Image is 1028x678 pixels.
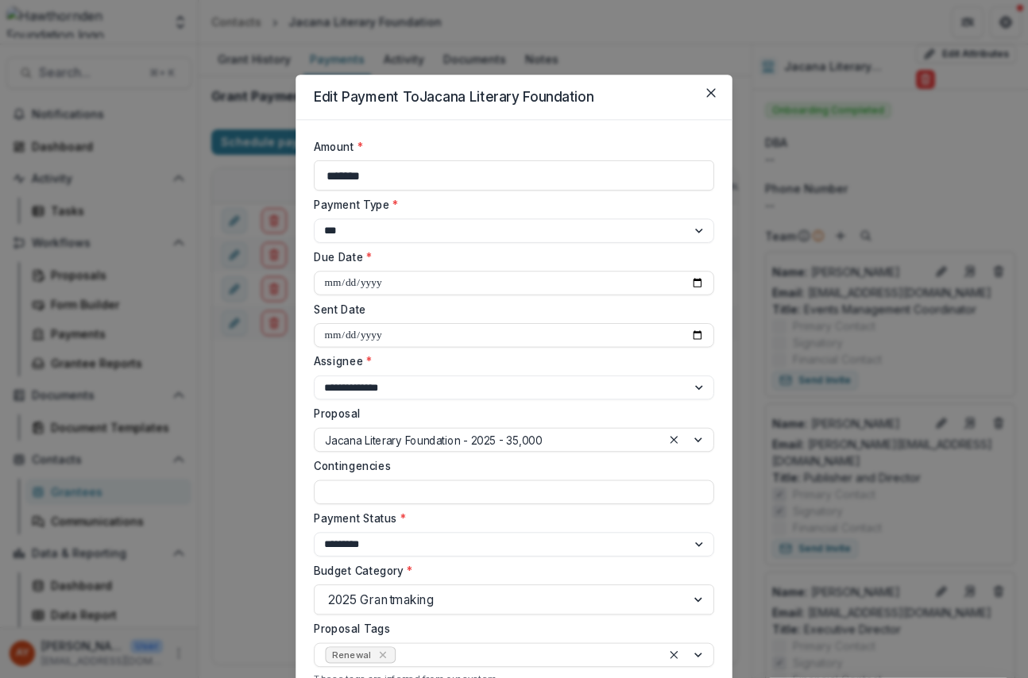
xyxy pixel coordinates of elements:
[314,621,705,637] label: Proposal Tags
[314,197,705,213] label: Payment Type
[699,81,724,106] button: Close
[332,649,371,661] span: Renewal
[314,353,705,369] label: Assignee
[314,301,705,317] label: Sent Date
[314,138,705,154] label: Amount
[296,75,732,120] header: Edit Payment To Jacana Literary Foundation
[314,510,705,526] label: Payment Status
[375,647,390,662] div: Remove Renewal
[314,458,705,474] label: Contingencies
[314,406,705,422] label: Proposal
[314,563,705,579] label: Budget Category
[665,645,683,664] div: Clear selected options
[665,431,683,449] div: Clear selected options
[314,249,705,265] label: Due Date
